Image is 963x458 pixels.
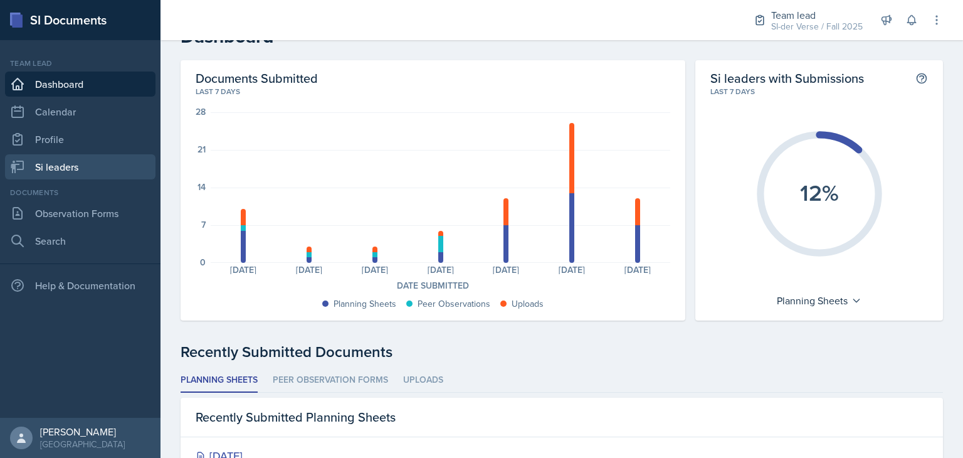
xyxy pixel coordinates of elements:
[197,145,206,154] div: 21
[5,187,155,198] div: Documents
[605,265,671,274] div: [DATE]
[5,273,155,298] div: Help & Documentation
[276,265,342,274] div: [DATE]
[5,201,155,226] a: Observation Forms
[5,127,155,152] a: Profile
[771,290,868,311] div: Planning Sheets
[196,70,670,86] h2: Documents Submitted
[40,425,125,438] div: [PERSON_NAME]
[196,86,670,97] div: Last 7 days
[473,265,539,274] div: [DATE]
[181,398,943,437] div: Recently Submitted Planning Sheets
[800,176,839,209] text: 12%
[342,265,408,274] div: [DATE]
[5,154,155,179] a: Si leaders
[200,258,206,267] div: 0
[40,438,125,450] div: [GEOGRAPHIC_DATA]
[334,297,396,311] div: Planning Sheets
[771,8,863,23] div: Team lead
[539,265,605,274] div: [DATE]
[408,265,473,274] div: [DATE]
[512,297,544,311] div: Uploads
[5,58,155,69] div: Team lead
[403,368,443,393] li: Uploads
[771,20,863,33] div: SI-der Verse / Fall 2025
[710,70,864,86] h2: Si leaders with Submissions
[197,183,206,191] div: 14
[5,99,155,124] a: Calendar
[196,107,206,116] div: 28
[181,368,258,393] li: Planning Sheets
[5,72,155,97] a: Dashboard
[196,279,670,292] div: Date Submitted
[418,297,490,311] div: Peer Observations
[201,220,206,229] div: 7
[710,86,928,97] div: Last 7 days
[211,265,276,274] div: [DATE]
[273,368,388,393] li: Peer Observation Forms
[181,25,943,48] h2: Dashboard
[181,341,943,363] div: Recently Submitted Documents
[5,228,155,253] a: Search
